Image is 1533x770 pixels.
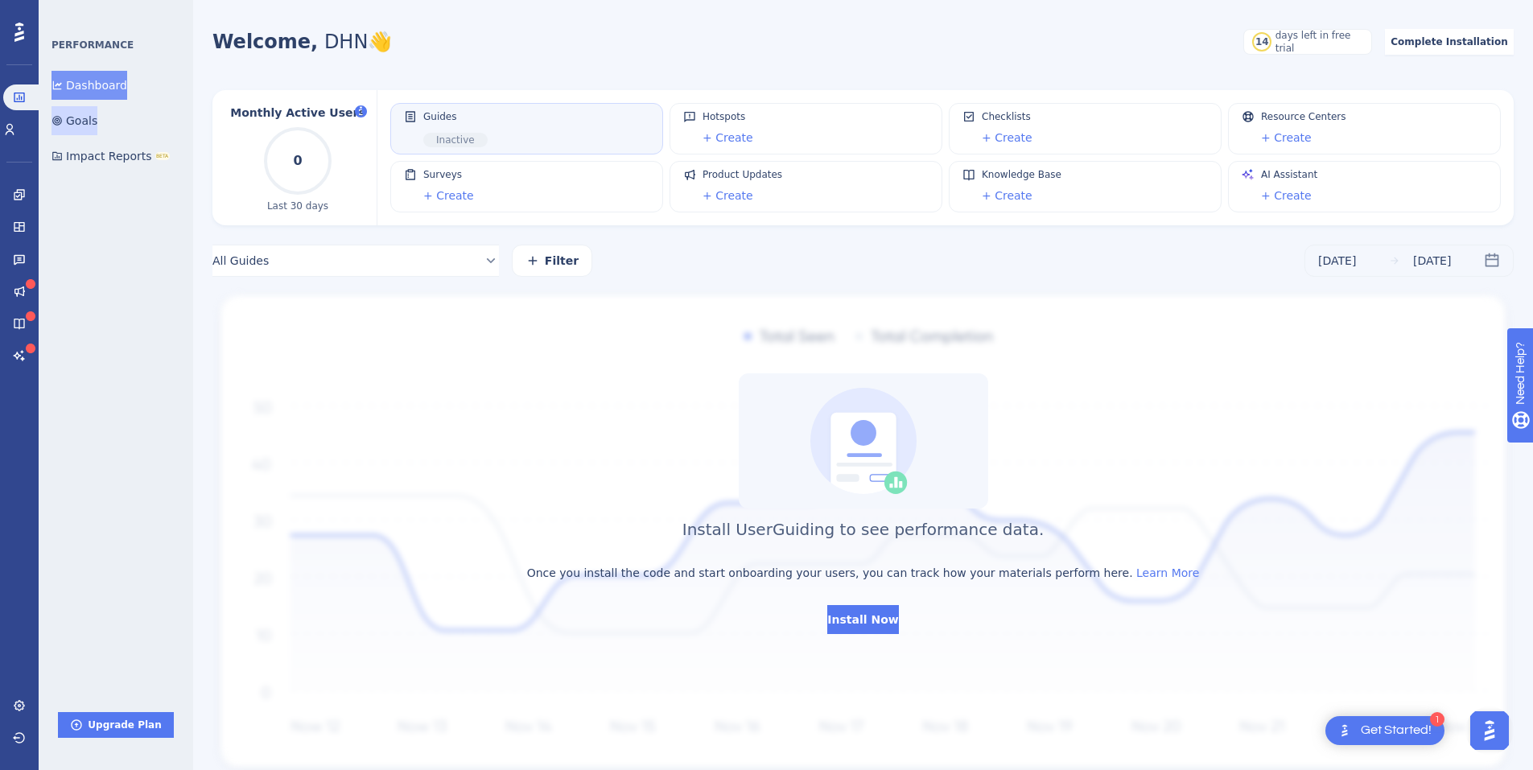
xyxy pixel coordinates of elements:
span: Resource Centers [1261,110,1346,123]
span: Welcome, [212,31,318,53]
span: Last 30 days [267,200,328,212]
div: DHN 👋 [212,29,392,55]
div: PERFORMANCE [52,39,134,51]
div: Once you install the code and start onboarding your users, you can track how your materials perfo... [527,563,1200,583]
span: Checklists [982,110,1032,123]
span: Product Updates [703,168,782,181]
div: Open Get Started! checklist, remaining modules: 1 [1325,716,1444,745]
div: [DATE] [1413,251,1451,270]
button: Complete Installation [1385,29,1514,55]
div: 14 [1255,35,1269,48]
button: Impact ReportsBETA [52,142,170,171]
span: Install Now [827,610,898,629]
div: Get Started! [1361,722,1432,739]
div: days left in free trial [1275,29,1366,55]
iframe: UserGuiding AI Assistant Launcher [1465,706,1514,755]
img: launcher-image-alternative-text [1335,721,1354,740]
a: + Create [982,128,1032,147]
span: Filter [545,251,579,270]
div: 1 [1430,712,1444,727]
span: Knowledge Base [982,168,1061,181]
span: Complete Installation [1391,35,1507,48]
a: + Create [423,186,474,205]
text: 0 [293,153,302,168]
span: Hotspots [703,110,753,123]
div: [DATE] [1318,251,1356,270]
button: All Guides [212,245,499,277]
a: + Create [703,128,753,147]
span: Need Help? [38,4,101,23]
span: Monthly Active Users [230,103,365,122]
button: Dashboard [52,71,127,100]
a: + Create [982,186,1032,205]
span: Upgrade Plan [88,719,161,731]
div: BETA [155,152,170,160]
button: Filter [512,245,592,277]
span: All Guides [212,251,269,270]
button: Upgrade Plan [58,712,174,738]
span: Inactive [436,134,475,146]
span: Surveys [423,168,474,181]
a: Learn More [1136,566,1199,579]
div: Install UserGuiding to see performance data. [682,518,1045,541]
button: Goals [52,106,97,135]
a: + Create [1261,128,1312,147]
a: + Create [703,186,753,205]
button: Install Now [827,605,898,634]
span: Guides [423,110,488,123]
a: + Create [1261,186,1312,205]
span: AI Assistant [1261,168,1317,181]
